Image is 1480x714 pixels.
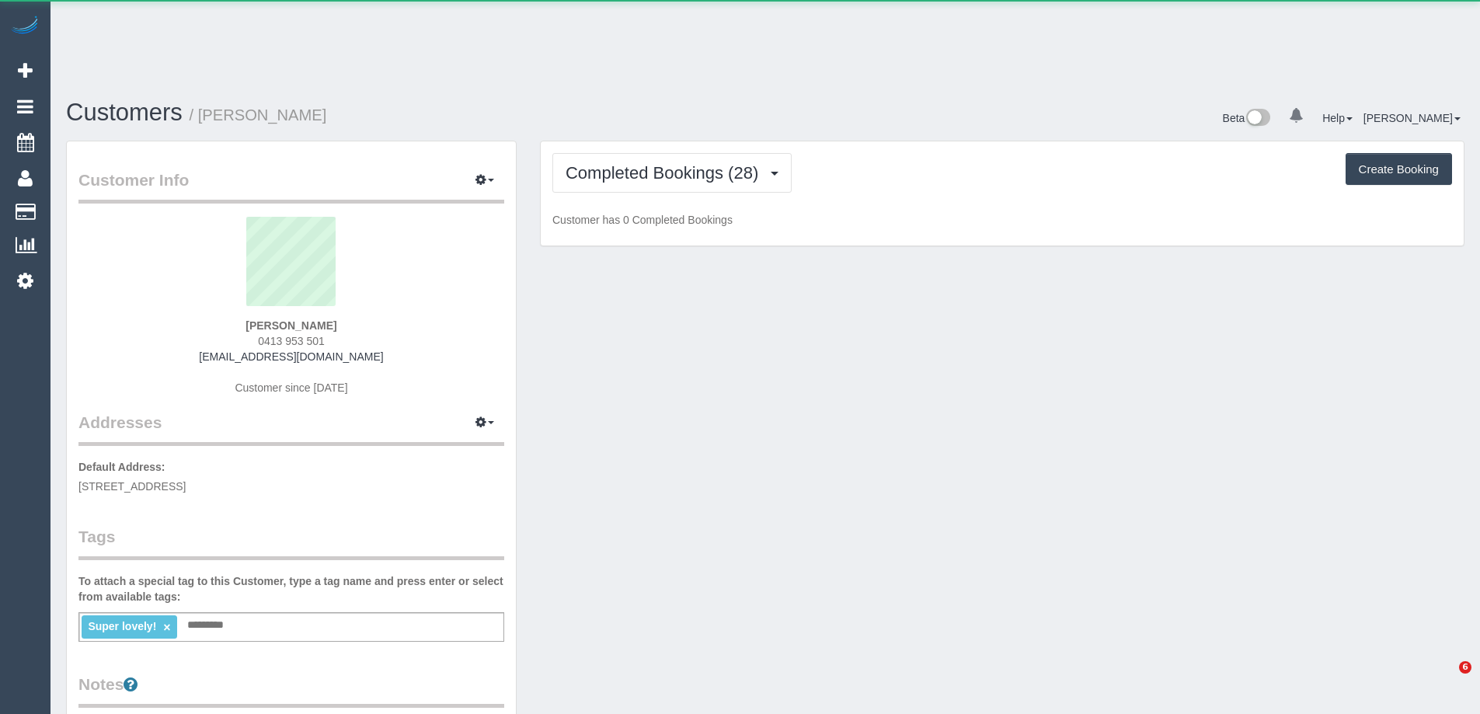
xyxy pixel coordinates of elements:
[88,620,156,632] span: Super lovely!
[552,212,1452,228] p: Customer has 0 Completed Bookings
[1427,661,1464,698] iframe: Intercom live chat
[78,673,504,708] legend: Notes
[190,106,327,124] small: / [PERSON_NAME]
[1245,109,1270,129] img: New interface
[78,169,504,204] legend: Customer Info
[1459,661,1471,674] span: 6
[1346,153,1452,186] button: Create Booking
[199,350,383,363] a: [EMAIL_ADDRESS][DOMAIN_NAME]
[78,525,504,560] legend: Tags
[78,480,186,493] span: [STREET_ADDRESS]
[258,335,325,347] span: 0413 953 501
[235,381,347,394] span: Customer since [DATE]
[78,459,165,475] label: Default Address:
[552,153,792,193] button: Completed Bookings (28)
[246,319,336,332] strong: [PERSON_NAME]
[1223,112,1271,124] a: Beta
[1363,112,1461,124] a: [PERSON_NAME]
[163,621,170,634] a: ×
[78,573,504,604] label: To attach a special tag to this Customer, type a tag name and press enter or select from availabl...
[1322,112,1353,124] a: Help
[66,99,183,126] a: Customers
[566,163,766,183] span: Completed Bookings (28)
